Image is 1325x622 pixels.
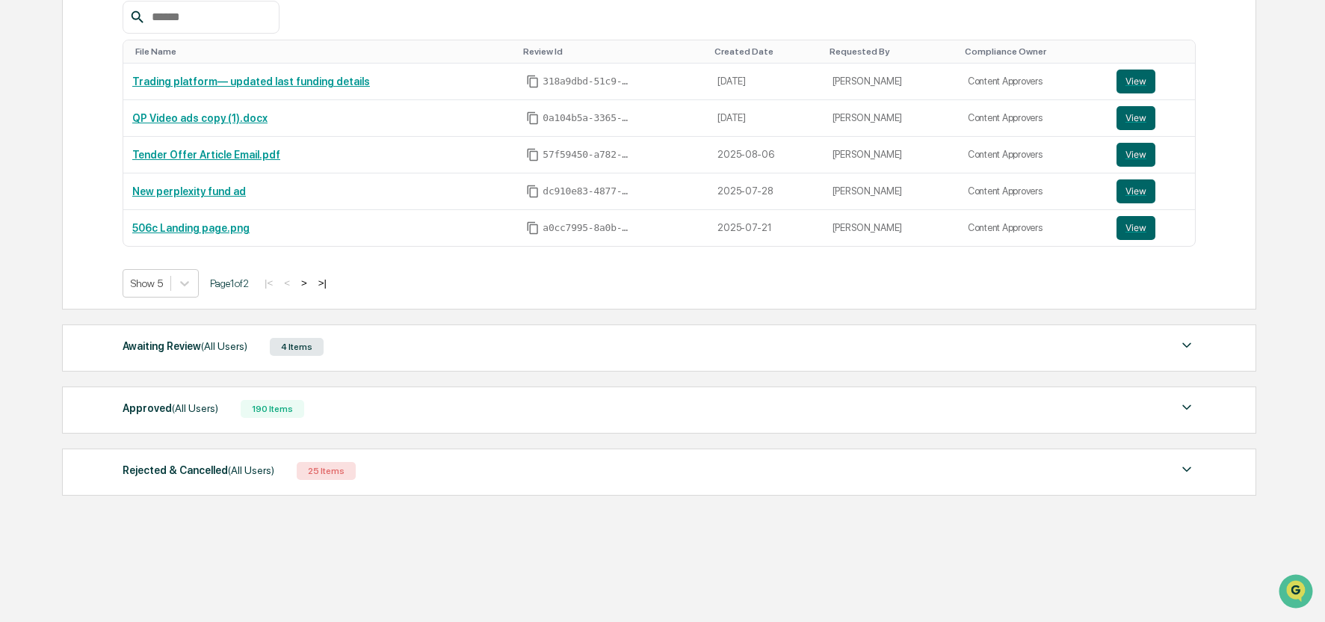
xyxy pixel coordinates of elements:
img: 1746055101610-c473b297-6a78-478c-a979-82029cc54cd1 [15,114,42,141]
div: Toggle SortBy [1119,46,1189,57]
button: > [297,277,312,289]
span: dc910e83-4877-4103-b15e-bf87db00f614 [543,185,632,197]
a: View [1116,179,1186,203]
button: View [1116,143,1155,167]
td: 2025-08-06 [708,137,823,173]
div: Toggle SortBy [714,46,817,57]
td: [PERSON_NAME] [824,210,959,246]
a: View [1116,106,1186,130]
button: View [1116,106,1155,130]
button: < [279,277,294,289]
div: We're available if you need us! [51,129,189,141]
a: 🔎Data Lookup [9,211,100,238]
td: Content Approvers [959,64,1108,100]
img: caret [1178,336,1196,354]
div: 4 Items [270,338,324,356]
span: a0cc7995-8a0b-4b72-ac1a-878fd3692143 [543,222,632,234]
td: [PERSON_NAME] [824,64,959,100]
td: [DATE] [708,64,823,100]
a: 506c Landing page.png [132,222,250,234]
span: 0a104b5a-3365-4e16-98ad-43a4f330f6db [543,112,632,124]
a: View [1116,70,1186,93]
span: Copy Id [526,75,540,88]
td: Content Approvers [959,210,1108,246]
span: Copy Id [526,111,540,125]
a: Tender Offer Article Email.pdf [132,149,280,161]
div: Toggle SortBy [965,46,1102,57]
button: View [1116,179,1155,203]
td: [PERSON_NAME] [824,100,959,137]
a: Powered byPylon [105,253,181,265]
td: 2025-07-28 [708,173,823,210]
span: Preclearance [30,188,96,203]
a: New perplexity fund ad [132,185,246,197]
span: (All Users) [172,402,218,414]
td: [PERSON_NAME] [824,137,959,173]
span: Copy Id [526,148,540,161]
img: caret [1178,398,1196,416]
img: caret [1178,461,1196,478]
a: View [1116,143,1186,167]
div: Rejected & Cancelled [123,461,274,480]
div: 🔎 [15,218,27,230]
td: Content Approvers [959,173,1108,210]
td: [PERSON_NAME] [824,173,959,210]
span: Data Lookup [30,217,94,232]
button: View [1116,70,1155,93]
div: Toggle SortBy [830,46,953,57]
a: 🖐️Preclearance [9,182,102,209]
div: 🗄️ [108,190,120,202]
button: View [1116,216,1155,240]
a: Trading platform— updated last funding details [132,76,370,87]
div: 25 Items [297,462,356,480]
span: Attestations [123,188,185,203]
td: [DATE] [708,100,823,137]
span: (All Users) [201,340,247,352]
div: Toggle SortBy [523,46,702,57]
td: Content Approvers [959,137,1108,173]
span: Copy Id [526,221,540,235]
td: 2025-07-21 [708,210,823,246]
button: >| [314,277,331,289]
span: Pylon [149,253,181,265]
a: 🗄️Attestations [102,182,191,209]
div: Awaiting Review [123,336,247,356]
a: QP Video ads copy (1).docx [132,112,268,124]
span: Copy Id [526,185,540,198]
div: Start new chat [51,114,245,129]
span: Page 1 of 2 [210,277,249,289]
span: 318a9dbd-51c9-473e-9dd0-57efbaa2a655 [543,76,632,87]
a: View [1116,216,1186,240]
iframe: Open customer support [1277,573,1318,613]
span: 57f59450-a782-4865-ac16-a45fae92c464 [543,149,632,161]
td: Content Approvers [959,100,1108,137]
button: Start new chat [254,119,272,137]
div: 190 Items [241,400,304,418]
button: |< [260,277,277,289]
div: Toggle SortBy [135,46,511,57]
span: (All Users) [228,464,274,476]
input: Clear [39,68,247,84]
div: Approved [123,398,218,418]
div: 🖐️ [15,190,27,202]
p: How can we help? [15,31,272,55]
